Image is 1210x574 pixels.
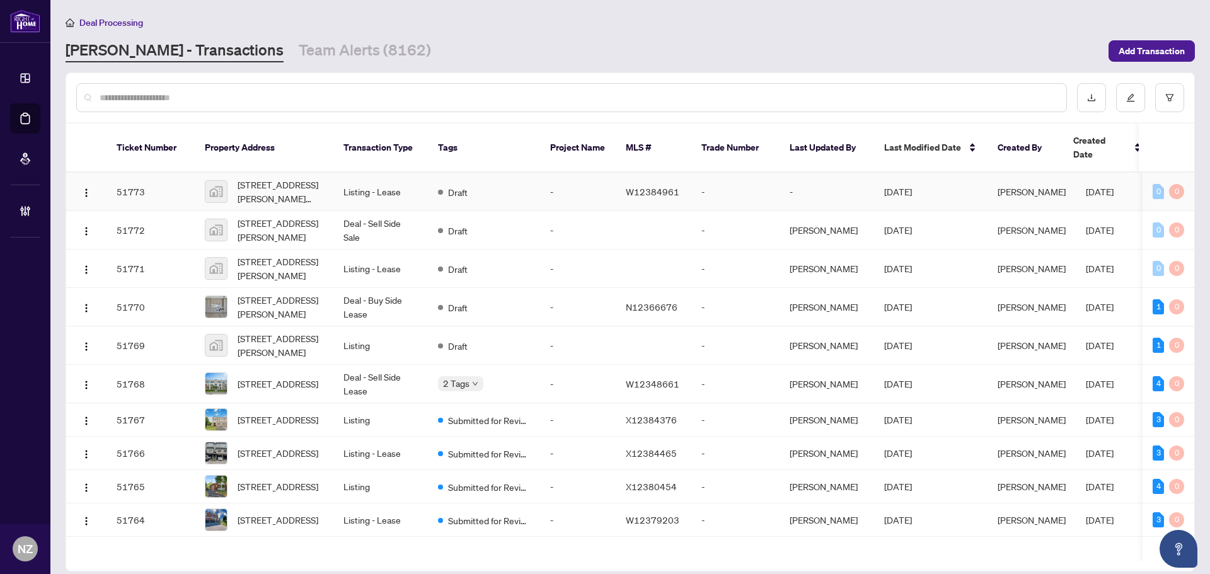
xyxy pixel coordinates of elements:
td: - [691,437,780,470]
img: Logo [81,380,91,390]
button: Logo [76,181,96,202]
span: [DATE] [1086,481,1114,492]
td: - [540,173,616,211]
span: [DATE] [1086,514,1114,525]
th: Last Modified Date [874,123,988,173]
td: [PERSON_NAME] [780,288,874,326]
button: Logo [76,220,96,240]
td: - [540,288,616,326]
span: Draft [448,224,468,238]
button: Logo [76,258,96,278]
td: - [691,211,780,250]
span: Draft [448,262,468,276]
div: 4 [1153,479,1164,494]
img: thumbnail-img [205,335,227,356]
td: 51767 [107,403,195,437]
td: - [540,326,616,365]
img: Logo [81,265,91,275]
span: Deal Processing [79,17,143,28]
button: Logo [76,443,96,463]
td: [PERSON_NAME] [780,403,874,437]
td: [PERSON_NAME] [780,503,874,537]
td: - [691,288,780,326]
span: [PERSON_NAME] [998,481,1066,492]
td: 51770 [107,288,195,326]
div: 0 [1169,445,1184,461]
img: Logo [81,188,91,198]
img: thumbnail-img [205,373,227,394]
span: X12384376 [626,414,677,425]
span: W12384961 [626,186,679,197]
a: Team Alerts (8162) [299,40,431,62]
td: 51764 [107,503,195,537]
button: download [1077,83,1106,112]
th: Ticket Number [107,123,195,173]
span: [PERSON_NAME] [998,447,1066,459]
span: Last Modified Date [884,141,961,154]
span: down [472,381,478,387]
span: [DATE] [884,514,912,525]
button: Add Transaction [1109,40,1195,62]
span: NZ [18,540,33,558]
div: 0 [1169,222,1184,238]
div: 3 [1153,445,1164,461]
span: [STREET_ADDRESS] [238,479,318,493]
span: [DATE] [1086,224,1114,236]
img: Logo [81,483,91,493]
td: Listing [333,326,428,365]
button: Logo [76,510,96,530]
td: - [691,365,780,403]
span: [PERSON_NAME] [998,414,1066,425]
img: thumbnail-img [205,509,227,531]
td: 51773 [107,173,195,211]
div: 0 [1169,512,1184,527]
td: - [540,403,616,437]
span: [DATE] [1086,301,1114,313]
span: [DATE] [884,414,912,425]
th: Created Date [1063,123,1151,173]
span: [STREET_ADDRESS][PERSON_NAME] [238,255,323,282]
button: edit [1116,83,1145,112]
span: [DATE] [884,301,912,313]
span: [STREET_ADDRESS][PERSON_NAME] [238,216,323,244]
span: [STREET_ADDRESS] [238,446,318,460]
span: [DATE] [884,263,912,274]
td: - [691,250,780,288]
span: [PERSON_NAME] [998,224,1066,236]
span: filter [1165,93,1174,102]
span: [DATE] [1086,447,1114,459]
td: 51772 [107,211,195,250]
span: [DATE] [1086,378,1114,389]
div: 0 [1169,261,1184,276]
img: thumbnail-img [205,258,227,279]
img: thumbnail-img [205,442,227,464]
a: [PERSON_NAME] - Transactions [66,40,284,62]
img: Logo [81,416,91,426]
span: home [66,18,74,27]
button: filter [1155,83,1184,112]
div: 0 [1169,479,1184,494]
span: Draft [448,339,468,353]
span: X12380454 [626,481,677,492]
span: [PERSON_NAME] [998,301,1066,313]
div: 0 [1153,222,1164,238]
span: [DATE] [1086,414,1114,425]
td: Listing - Lease [333,437,428,470]
img: Logo [81,342,91,352]
td: [PERSON_NAME] [780,470,874,503]
span: download [1087,93,1096,102]
td: 51768 [107,365,195,403]
img: Logo [81,449,91,459]
img: Logo [81,303,91,313]
div: 1 [1153,338,1164,353]
button: Open asap [1160,530,1197,568]
div: 0 [1169,412,1184,427]
span: [STREET_ADDRESS][PERSON_NAME][PERSON_NAME] [238,178,323,205]
td: 51769 [107,326,195,365]
span: Submitted for Review [448,447,530,461]
img: thumbnail-img [205,296,227,318]
td: - [691,403,780,437]
td: 51771 [107,250,195,288]
th: MLS # [616,123,691,173]
span: Draft [448,185,468,199]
